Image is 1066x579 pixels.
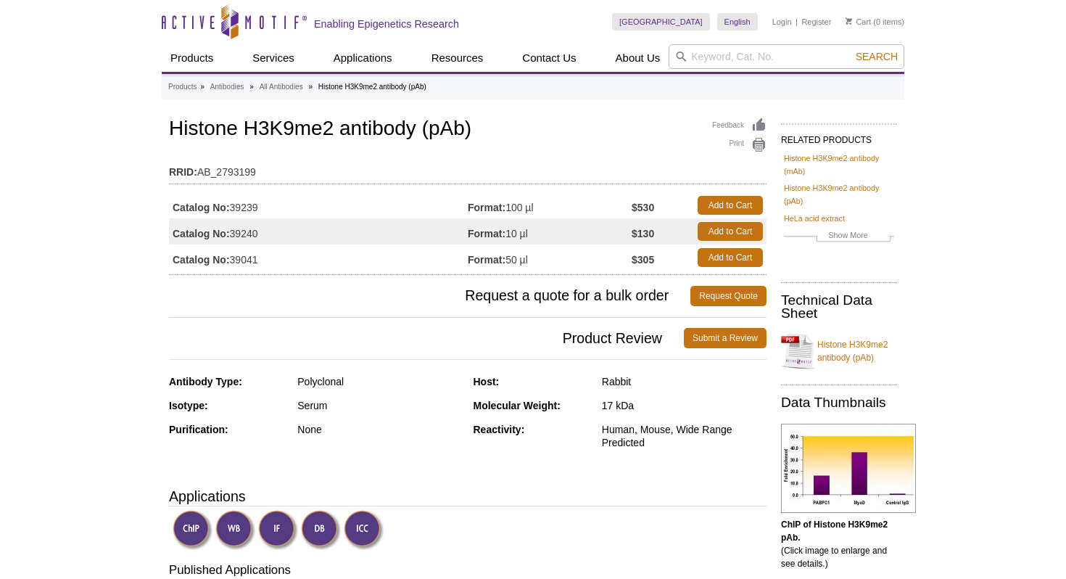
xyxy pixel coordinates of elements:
a: Contact Us [513,44,584,72]
p: (Click image to enlarge and see details.) [781,518,897,570]
td: 39041 [169,245,468,271]
a: Submit a Review [684,328,767,348]
strong: Catalog No: [173,227,230,240]
a: Cart [846,17,871,27]
h1: Histone H3K9me2 antibody (pAb) [169,118,767,142]
li: » [308,83,313,91]
strong: Isotype: [169,400,208,411]
strong: $305 [632,253,654,266]
a: Add to Cart [698,222,763,241]
b: ChIP of Histone H3K9me2 pAb. [781,520,888,543]
li: » [200,83,204,91]
a: Resources [423,44,492,72]
h2: RELATED PRODUCTS [781,123,897,149]
img: Your Cart [846,17,852,25]
a: Histone H3K9me2 antibody (pAb) [784,181,894,208]
li: (0 items) [846,13,904,30]
a: HeLa acid extract [784,212,845,225]
a: Feedback [712,118,767,134]
div: Polyclonal [297,375,462,388]
a: Histone H3K9me2 antibody (mAb) [784,152,894,178]
img: ChIP Validated [173,510,212,550]
strong: Host: [474,376,500,387]
strong: Antibody Type: [169,376,242,387]
a: Products [168,81,197,94]
div: Rabbit [602,375,767,388]
a: Antibodies [210,81,244,94]
strong: Catalog No: [173,253,230,266]
h3: Applications [169,485,767,507]
td: 10 µl [468,218,632,245]
a: Add to Cart [698,196,763,215]
span: Product Review [169,328,684,348]
div: Serum [297,399,462,412]
strong: $130 [632,227,654,240]
a: Applications [325,44,401,72]
strong: Molecular Weight: [474,400,561,411]
a: Add to Cart [698,248,763,267]
strong: RRID: [169,165,197,178]
td: 39239 [169,192,468,218]
span: Search [856,51,898,62]
strong: Format: [468,201,505,214]
button: Search [851,50,902,63]
strong: Catalog No: [173,201,230,214]
strong: Purification: [169,424,228,435]
strong: $530 [632,201,654,214]
a: Print [712,137,767,153]
td: 50 µl [468,245,632,271]
a: [GEOGRAPHIC_DATA] [612,13,710,30]
a: Register [801,17,831,27]
a: English [717,13,758,30]
h2: Technical Data Sheet [781,294,897,320]
td: AB_2793199 [169,157,767,180]
a: About Us [607,44,669,72]
img: Immunofluorescence Validated [258,510,298,550]
h2: Enabling Epigenetics Research [314,17,459,30]
strong: Format: [468,227,505,240]
img: Histone H3K9me2 antibody (pAb) tested by ChIP. [781,424,916,513]
strong: Format: [468,253,505,266]
td: 39240 [169,218,468,245]
img: Immunocytochemistry Validated [344,510,384,550]
div: Human, Mouse, Wide Range Predicted [602,423,767,449]
a: Histone H3K9me2 antibody (pAb) [781,329,897,373]
img: Dot Blot Validated [301,510,341,550]
span: Request a quote for a bulk order [169,286,690,306]
a: Login [772,17,792,27]
li: Histone H3K9me2 antibody (pAb) [318,83,426,91]
a: Request Quote [690,286,767,306]
a: Show More [784,229,894,245]
td: 100 µl [468,192,632,218]
li: | [796,13,798,30]
div: 17 kDa [602,399,767,412]
h2: Data Thumbnails [781,396,897,409]
strong: Reactivity: [474,424,525,435]
li: » [249,83,254,91]
a: Products [162,44,222,72]
input: Keyword, Cat. No. [669,44,904,69]
a: Services [244,44,303,72]
a: All Antibodies [260,81,303,94]
div: None [297,423,462,436]
img: Western Blot Validated [215,510,255,550]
